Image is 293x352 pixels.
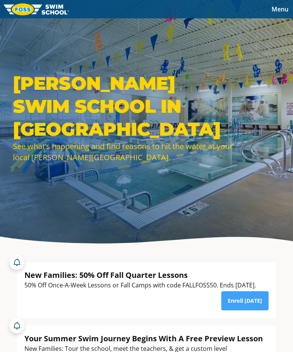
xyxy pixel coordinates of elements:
[24,333,269,344] div: Your Summer Swim Journey Begins With A Free Preview Lesson
[272,5,288,13] span: Menu
[13,141,234,163] div: See what’s happening and find reasons to hit the water at your local [PERSON_NAME][GEOGRAPHIC_DATA].
[267,3,293,15] button: Toggle navigation
[24,280,256,290] div: 50% Off Once-A-Week Lessons or Fall Camps with code FALLFOSS50. Ends [DATE].
[221,291,269,310] a: Enroll [DATE]
[13,72,234,141] h1: [PERSON_NAME] Swim School in [GEOGRAPHIC_DATA]
[24,270,256,280] div: New Families: 50% Off Fall Quarter Lessons
[4,3,69,15] img: FOSS Swim School Logo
